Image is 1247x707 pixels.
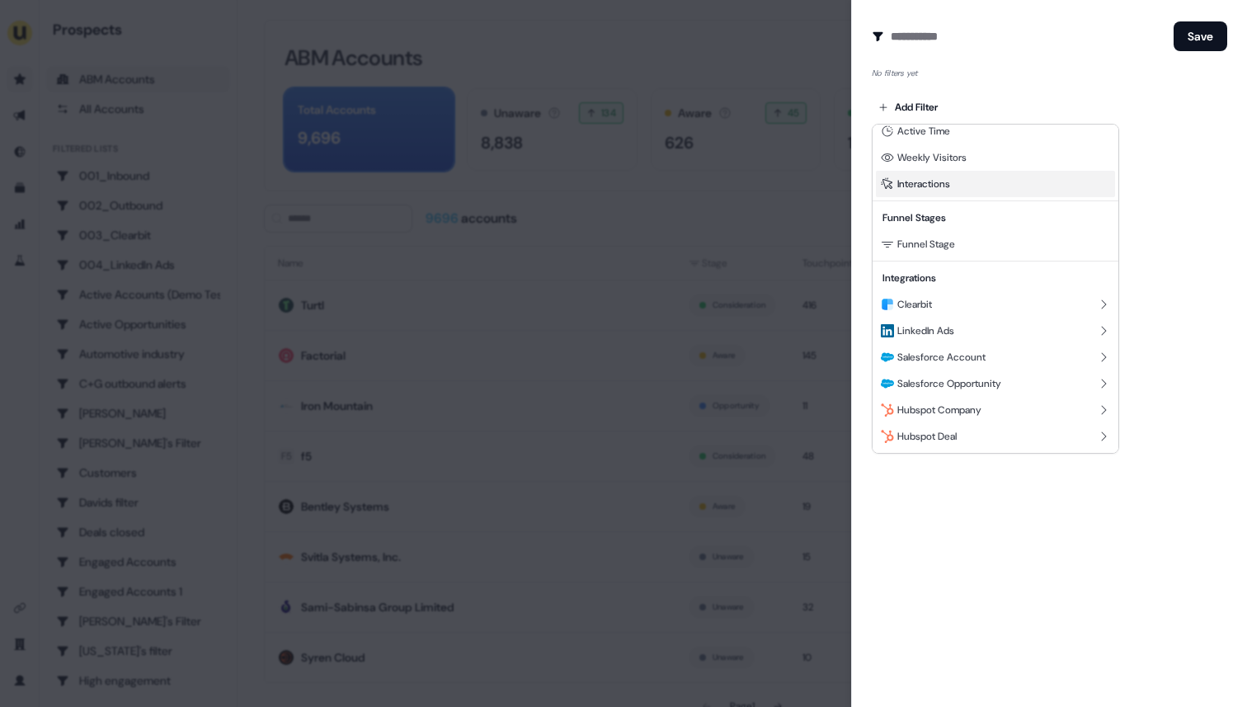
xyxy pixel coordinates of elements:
span: Weekly Visitors [897,151,967,164]
span: Salesforce Opportunity [897,377,1001,390]
span: Clearbit [897,298,932,311]
span: Hubspot Company [897,403,981,417]
span: Hubspot Deal [897,430,957,443]
span: Active Time [897,125,950,138]
span: Interactions [897,177,950,191]
span: Funnel Stage [897,238,955,251]
span: LinkedIn Ads [897,324,954,337]
div: Funnel Stages [876,205,1115,231]
span: Salesforce Account [897,351,986,364]
div: Add Filter [872,124,1119,454]
div: Integrations [876,265,1115,291]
